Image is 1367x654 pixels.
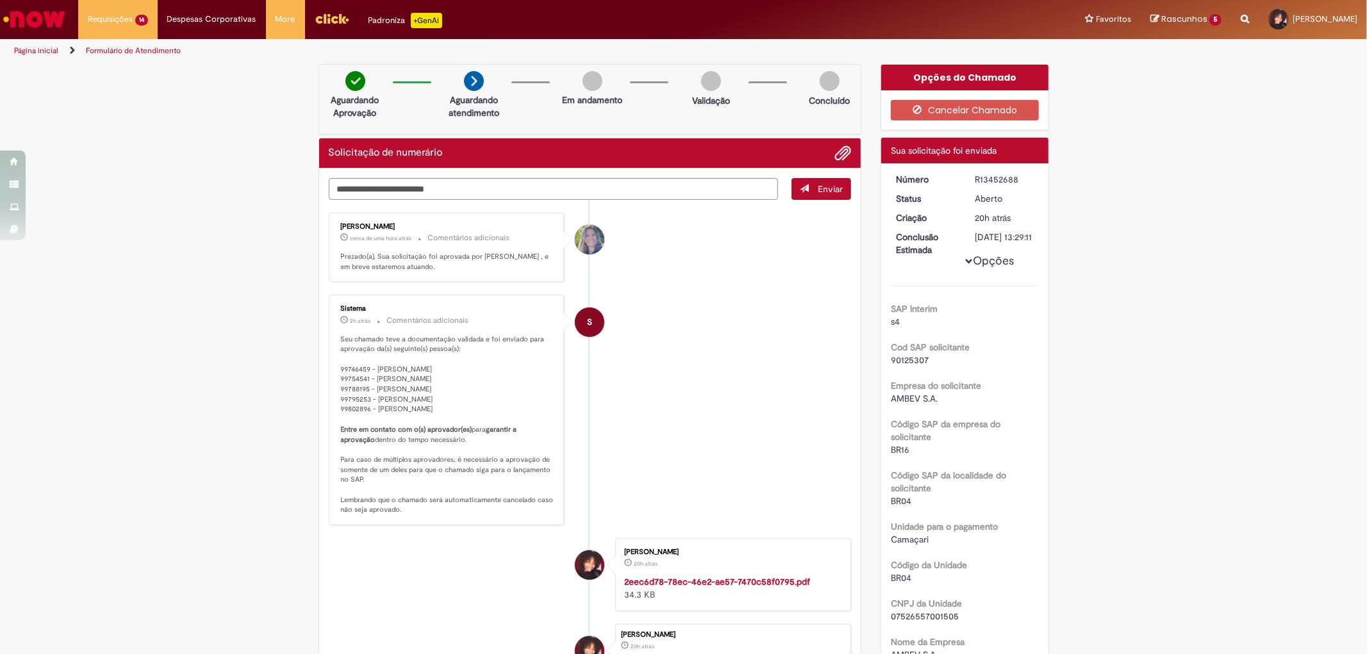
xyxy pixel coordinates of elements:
[88,13,133,26] span: Requisições
[891,598,962,609] b: CNPJ da Unidade
[14,45,58,56] a: Página inicial
[891,303,938,315] b: SAP Interim
[621,631,844,639] div: [PERSON_NAME]
[886,173,965,186] dt: Número
[575,550,604,580] div: Emily Sousa Gomes
[886,231,965,256] dt: Conclusão Estimada
[341,305,554,313] div: Sistema
[891,444,909,455] span: BR16
[624,575,838,601] div: 34.3 KB
[315,9,349,28] img: click_logo_yellow_360x200.png
[891,100,1039,120] button: Cancelar Chamado
[351,317,371,325] time: 28/08/2025 08:03:51
[834,145,851,161] button: Adicionar anexos
[692,94,730,107] p: Validação
[341,223,554,231] div: [PERSON_NAME]
[1,6,67,32] img: ServiceNow
[575,225,604,254] div: Fernanda Souza Oliveira De Melo
[345,71,365,91] img: check-circle-green.png
[975,212,1011,224] span: 20h atrás
[891,534,929,545] span: Camaçari
[329,147,443,159] h2: Solicitação de numerário Histórico de tíquete
[891,521,998,532] b: Unidade para o pagamento
[341,334,554,516] p: Seu chamado teve a documentação validada e foi enviado para aprovação da(s) seguinte(s) pessoa(s)...
[624,548,838,556] div: [PERSON_NAME]
[975,192,1034,205] div: Aberto
[631,642,654,650] time: 27/08/2025 14:12:24
[809,94,850,107] p: Concluído
[891,316,900,327] span: s4
[886,211,965,224] dt: Criação
[351,234,412,242] time: 28/08/2025 09:16:42
[329,178,779,200] textarea: Digite sua mensagem aqui...
[891,341,970,353] b: Cod SAP solicitante
[341,425,472,434] b: Entre em contato com o(s) aprovador(es)
[634,560,658,568] time: 27/08/2025 14:11:35
[634,560,658,568] span: 20h atrás
[1096,13,1131,26] span: Favoritos
[891,559,967,571] b: Código da Unidade
[575,307,604,337] div: System
[167,13,256,26] span: Despesas Corporativas
[1293,13,1357,24] span: [PERSON_NAME]
[583,71,602,91] img: img-circle-grey.png
[587,307,592,338] span: S
[369,13,442,28] div: Padroniza
[562,94,622,106] p: Em andamento
[631,642,654,650] span: 20h atrás
[886,192,965,205] dt: Status
[891,145,997,156] span: Sua solicitação foi enviada
[820,71,840,91] img: img-circle-grey.png
[818,183,843,195] span: Enviar
[464,71,484,91] img: arrow-next.png
[975,231,1034,243] div: [DATE] 13:29:11
[276,13,295,26] span: More
[324,94,386,119] p: Aguardando Aprovação
[891,380,981,391] b: Empresa do solicitante
[891,418,1000,443] b: Código SAP da empresa do solicitante
[387,315,469,326] small: Comentários adicionais
[341,252,554,272] p: Prezado(a), Sua solicitação foi aprovada por [PERSON_NAME] , e em breve estaremos atuando.
[1150,13,1222,26] a: Rascunhos
[891,393,938,404] span: AMBEV S.A.
[428,233,510,243] small: Comentários adicionais
[135,15,148,26] span: 14
[891,572,911,584] span: BR04
[1161,13,1207,25] span: Rascunhos
[701,71,721,91] img: img-circle-grey.png
[351,317,371,325] span: 2h atrás
[975,212,1011,224] time: 27/08/2025 14:12:24
[791,178,851,200] button: Enviar
[10,39,902,63] ul: Trilhas de página
[975,211,1034,224] div: 27/08/2025 14:12:24
[975,173,1034,186] div: R13452688
[86,45,181,56] a: Formulário de Atendimento
[891,636,965,648] b: Nome da Empresa
[891,495,911,507] span: BR04
[411,13,442,28] p: +GenAi
[891,610,959,622] span: 07526557001505
[891,470,1006,494] b: Código SAP da localidade do solicitante
[1209,14,1222,26] span: 5
[881,65,1048,90] div: Opções do Chamado
[624,576,810,587] a: 2eec6d78-78ec-46e2-ae57-7470c58f0795.pdf
[341,425,519,445] b: garantir a aprovação
[891,354,929,366] span: 90125307
[351,234,412,242] span: cerca de uma hora atrás
[443,94,505,119] p: Aguardando atendimento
